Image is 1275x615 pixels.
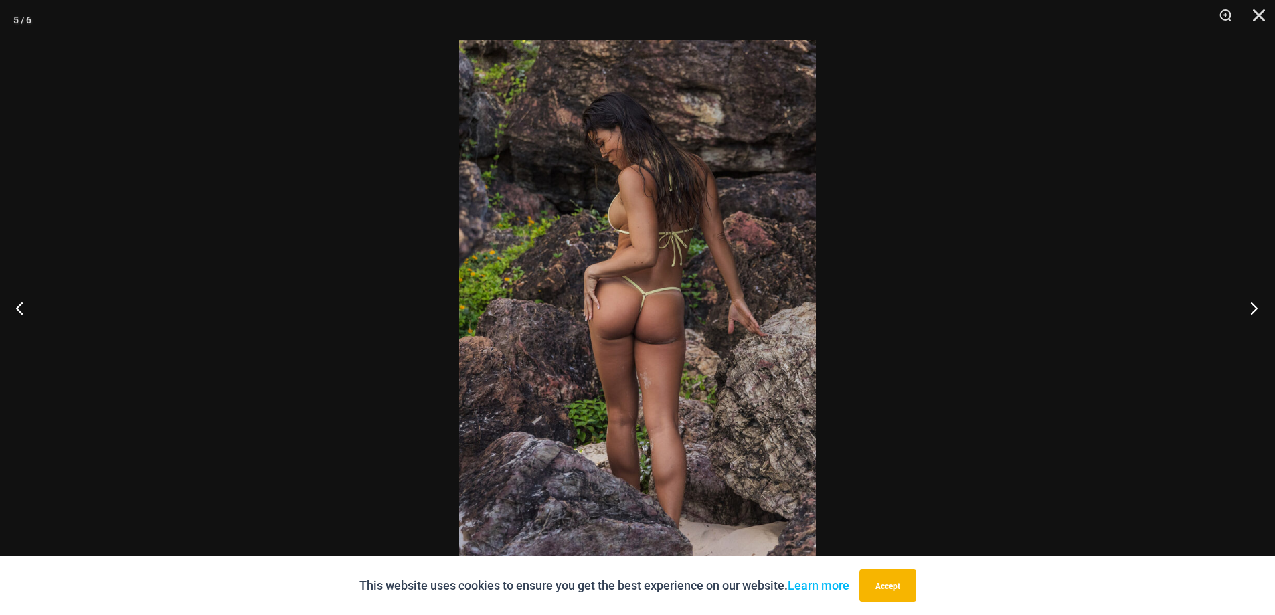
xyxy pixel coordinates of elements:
[13,10,31,30] div: 5 / 6
[359,576,849,596] p: This website uses cookies to ensure you get the best experience on our website.
[859,569,916,602] button: Accept
[1225,274,1275,341] button: Next
[459,40,816,575] img: That Summer Heat Wave 3063 Tri Top 4303 Micro Bottom 04
[788,578,849,592] a: Learn more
